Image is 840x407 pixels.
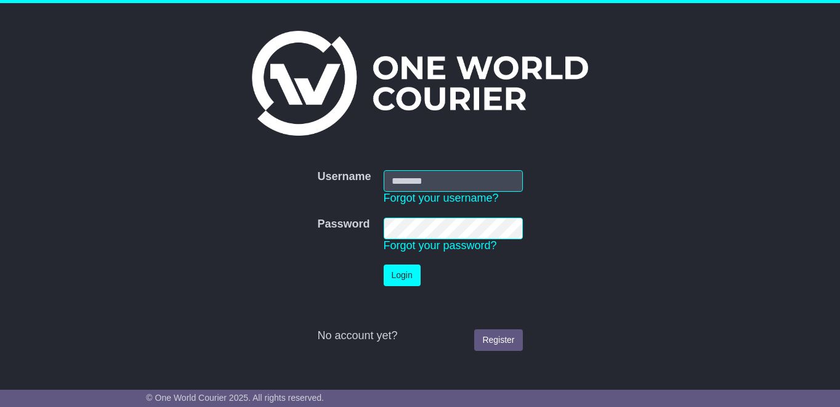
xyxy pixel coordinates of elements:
[317,170,371,184] label: Username
[384,192,499,204] a: Forgot your username?
[317,329,522,343] div: No account yet?
[384,239,497,252] a: Forgot your password?
[146,393,324,403] span: © One World Courier 2025. All rights reserved.
[317,218,370,231] label: Password
[474,329,522,351] a: Register
[384,265,421,286] button: Login
[252,31,588,136] img: One World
